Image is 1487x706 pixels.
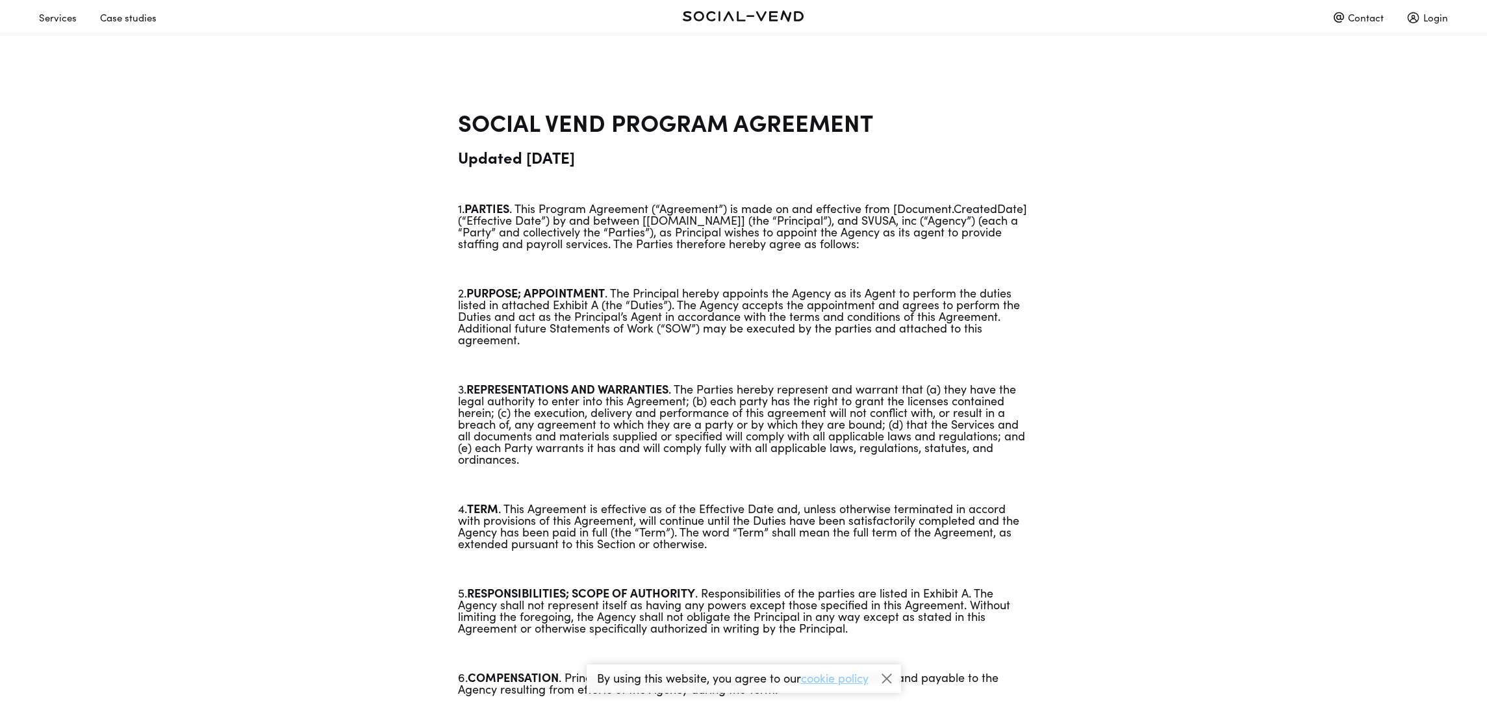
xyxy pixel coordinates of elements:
a: cookie policy [801,670,869,686]
p: 3. . The Parties hereby represent and warrant that (a) they have the legal authority to enter int... [458,372,1030,465]
strong: PURPOSE; APPOINTMENT [466,284,605,301]
p: 2. . The Principal hereby appoints the Agency as its Agent to perform the duties listed in attach... [458,275,1030,346]
strong: TERM [467,500,498,516]
p: 6. . Principal shall pay the Agency upon terms outlined in Exhibit A and payable to the Agency re... [458,660,1030,695]
p: 5. . Responsibilities of the parties are listed in Exhibit A. The Agency shall not represent itse... [458,575,1030,634]
p: By using this website, you agree to our [597,672,869,684]
div: Case studies [100,6,157,29]
h2: SOCIAL VEND PROGRAM AGREEMENT [458,110,1030,134]
div: Services [39,6,77,29]
strong: RESPONSIBILITIES; SCOPE OF AUTHORITY [467,585,695,601]
strong: REPRESENTATIONS AND WARRANTIES [466,381,668,397]
h3: Updated [DATE] [458,134,1030,165]
p: 4. . This Agreement is effective as of the Effective Date and, unless otherwise terminated in acc... [458,491,1030,549]
strong: PARTIES [464,200,509,216]
strong: COMPENSATION [468,669,559,685]
p: 1. . This Program Agreement (“Agreement”) is made on and effective from [Document.CreatedDate] (“... [458,191,1030,249]
a: Case studies [100,6,180,19]
div: Contact [1334,6,1384,29]
div: Login [1407,6,1448,29]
